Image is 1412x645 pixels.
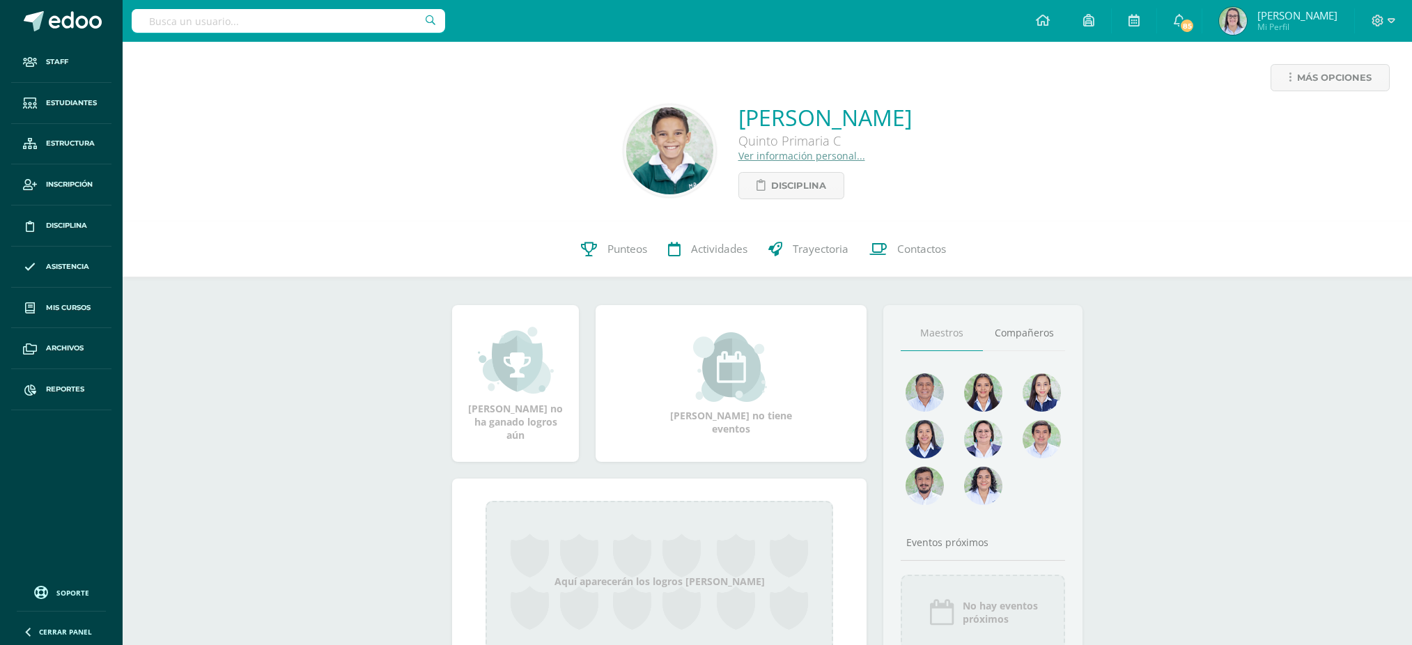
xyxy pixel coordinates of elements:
[738,102,912,132] a: [PERSON_NAME]
[11,369,111,410] a: Reportes
[571,222,658,277] a: Punteos
[738,132,912,149] div: Quinto Primaria C
[46,138,95,149] span: Estructura
[658,222,758,277] a: Actividades
[901,316,983,351] a: Maestros
[478,325,554,395] img: achievement_small.png
[662,332,801,435] div: [PERSON_NAME] no tiene eventos
[17,582,106,601] a: Soporte
[46,261,89,272] span: Asistencia
[928,598,956,626] img: event_icon.png
[46,98,97,109] span: Estudiantes
[738,172,844,199] a: Disciplina
[964,373,1002,412] img: a45c6b0b365ef70dd84ea434ae6b643f.png
[983,316,1065,351] a: Compañeros
[11,288,111,329] a: Mis cursos
[738,149,865,162] a: Ver información personal...
[39,627,92,637] span: Cerrar panel
[46,302,91,313] span: Mis cursos
[771,173,826,199] span: Disciplina
[693,332,769,402] img: event_small.png
[11,42,111,83] a: Staff
[607,242,647,256] span: Punteos
[46,220,87,231] span: Disciplina
[1023,373,1061,412] img: e0582db7cc524a9960c08d03de9ec803.png
[11,83,111,124] a: Estudiantes
[46,56,68,68] span: Staff
[1219,7,1247,35] img: 04502d3ebb6155621d07acff4f663ff2.png
[626,107,713,194] img: 37c7df65a6d4b0d9624af3e6928474dc.png
[11,328,111,369] a: Archivos
[11,247,111,288] a: Asistencia
[691,242,747,256] span: Actividades
[11,124,111,165] a: Estructura
[46,179,93,190] span: Inscripción
[859,222,956,277] a: Contactos
[1257,21,1337,33] span: Mi Perfil
[132,9,445,33] input: Busca un usuario...
[758,222,859,277] a: Trayectoria
[1271,64,1390,91] a: Más opciones
[46,343,84,354] span: Archivos
[963,599,1038,625] span: No hay eventos próximos
[901,536,1065,549] div: Eventos próximos
[1023,420,1061,458] img: f0af4734c025b990c12c69d07632b04a.png
[466,325,565,442] div: [PERSON_NAME] no ha ganado logros aún
[56,588,89,598] span: Soporte
[1179,18,1195,33] span: 85
[46,384,84,395] span: Reportes
[964,467,1002,505] img: 74e021dbc1333a55a6a6352084f0f183.png
[964,420,1002,458] img: 674848b92a8dd628d3cff977652c0a9e.png
[906,420,944,458] img: 6ddd1834028c492d783a9ed76c16c693.png
[11,205,111,247] a: Disciplina
[906,467,944,505] img: 54c759e5b9bb94252904e19d2c113a42.png
[1297,65,1372,91] span: Más opciones
[897,242,946,256] span: Contactos
[793,242,848,256] span: Trayectoria
[1257,8,1337,22] span: [PERSON_NAME]
[906,373,944,412] img: f4ec16a59328cb939a4b919555c40b71.png
[11,164,111,205] a: Inscripción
